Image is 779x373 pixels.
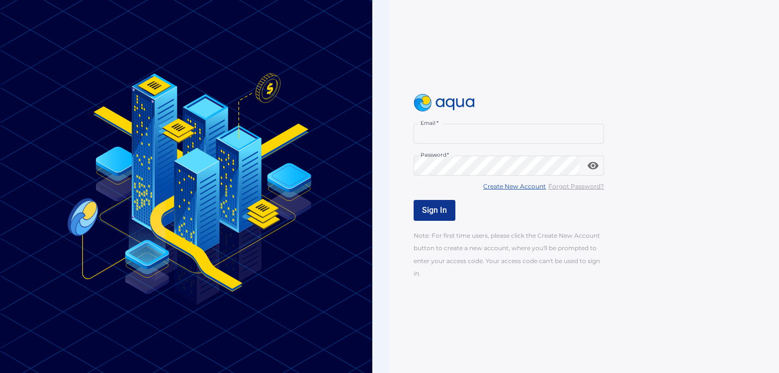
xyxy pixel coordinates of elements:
span: Note: For first time users, please click the Create New Account button to create a new account, w... [414,232,600,277]
button: toggle password visibility [583,156,603,176]
label: Password [421,151,449,159]
label: Email [421,119,438,127]
button: Sign In [414,200,455,221]
img: logo [414,94,475,112]
u: Forgot Password? [548,183,604,190]
u: Create New Account [483,183,546,190]
span: Sign In [422,205,447,215]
